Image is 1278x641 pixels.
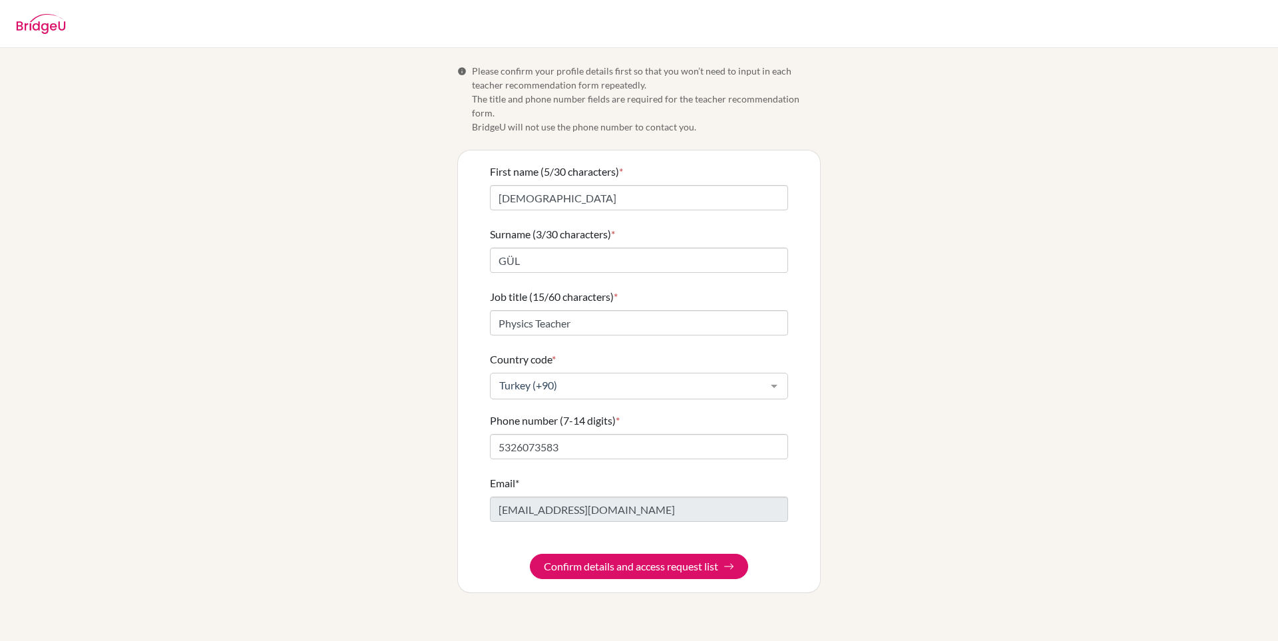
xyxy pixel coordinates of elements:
img: Arrow right [724,561,734,572]
label: Country code [490,351,556,367]
img: BridgeU logo [16,14,66,34]
span: Info [457,67,467,76]
button: Confirm details and access request list [530,554,748,579]
span: Please confirm your profile details first so that you won’t need to input in each teacher recomme... [472,64,821,134]
input: Enter your first name [490,185,788,210]
input: Enter your job title [490,310,788,335]
label: Surname (3/30 characters) [490,226,615,242]
span: Turkey (+90) [496,379,761,392]
input: Enter your number [490,434,788,459]
label: Phone number (7-14 digits) [490,413,620,429]
label: Job title (15/60 characters) [490,289,618,305]
label: Email* [490,475,519,491]
label: First name (5/30 characters) [490,164,623,180]
input: Enter your surname [490,248,788,273]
